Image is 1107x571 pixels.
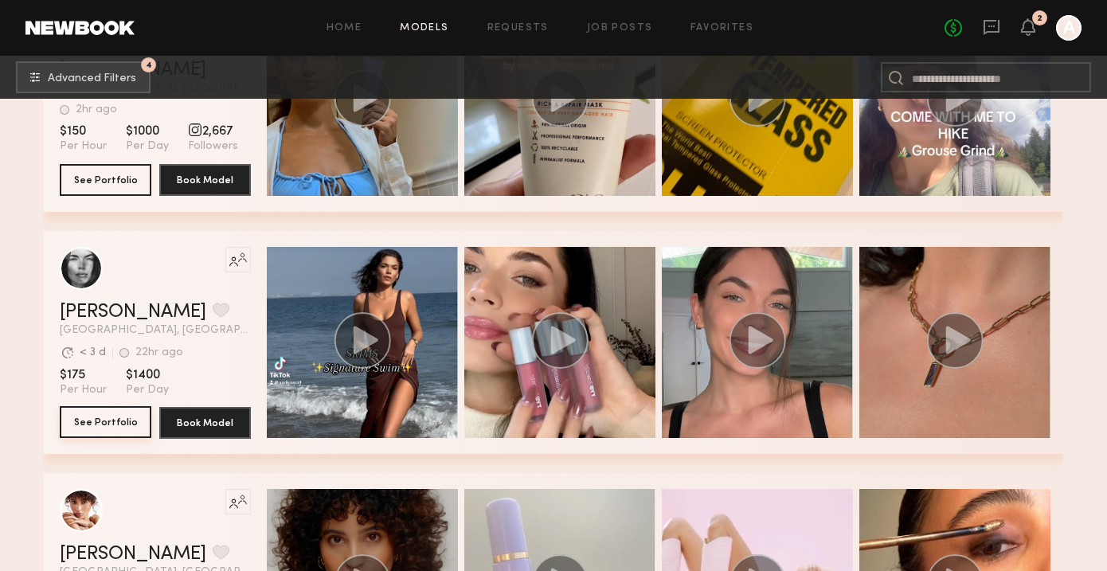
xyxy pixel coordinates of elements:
[1037,14,1042,23] div: 2
[60,367,107,383] span: $175
[126,123,169,139] span: $1000
[146,61,152,68] span: 4
[327,23,362,33] a: Home
[60,383,107,397] span: Per Hour
[60,545,206,564] a: [PERSON_NAME]
[48,73,136,84] span: Advanced Filters
[159,164,251,196] button: Book Model
[60,325,251,336] span: [GEOGRAPHIC_DATA], [GEOGRAPHIC_DATA]
[16,61,151,93] button: 4Advanced Filters
[126,383,169,397] span: Per Day
[60,123,107,139] span: $150
[60,407,151,439] a: See Portfolio
[60,406,151,438] button: See Portfolio
[188,123,238,139] span: 2,667
[126,139,169,154] span: Per Day
[80,347,106,358] div: < 3 d
[400,23,448,33] a: Models
[188,139,238,154] span: Followers
[135,347,183,358] div: 22hr ago
[487,23,549,33] a: Requests
[1056,15,1082,41] a: A
[159,407,251,439] button: Book Model
[76,104,117,115] div: 2hr ago
[690,23,753,33] a: Favorites
[60,164,151,196] button: See Portfolio
[60,139,107,154] span: Per Hour
[587,23,653,33] a: Job Posts
[60,303,206,322] a: [PERSON_NAME]
[126,367,169,383] span: $1400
